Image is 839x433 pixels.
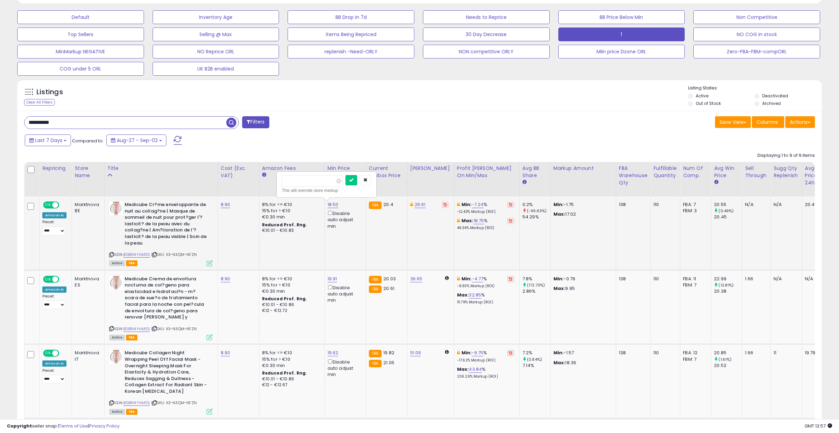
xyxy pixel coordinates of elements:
[785,116,815,128] button: Actions
[457,276,514,289] div: %
[553,360,611,366] p: 18.36
[75,276,99,288] div: Marktnova ES
[553,350,611,356] p: -1.57
[35,137,62,144] span: Last 7 Days
[522,214,550,220] div: 54.29%
[262,222,307,228] b: Reduced Prof. Rng.
[714,350,742,356] div: 20.85
[457,292,514,305] div: %
[457,366,469,372] b: Max:
[262,288,319,294] div: €0.30 min
[44,350,52,356] span: ON
[75,165,101,179] div: Store Name
[619,202,645,208] div: 138
[457,165,517,179] div: Profit [PERSON_NAME] on Min/Max
[696,100,721,106] label: Out of Stock
[457,374,514,379] p: 206.26% Markup (ROI)
[522,288,550,294] div: 2.86%
[75,350,99,362] div: Marktnova IT
[75,202,99,214] div: Marktnova BE
[262,214,319,220] div: €0.30 min
[774,165,799,179] div: Sugg Qty Replenish
[369,165,404,179] div: Current Buybox Price
[369,276,382,283] small: FBA
[683,276,706,282] div: FBA: 11
[457,218,514,230] div: %
[262,350,319,356] div: 8% for <= €10
[328,349,339,356] a: 19.62
[714,202,742,208] div: 20.55
[714,276,742,282] div: 22.99
[126,260,138,266] span: FBA
[457,202,514,214] div: %
[262,276,319,282] div: 8% for <= €10
[457,209,514,214] p: -12.43% Markup (ROI)
[462,217,474,224] b: Max:
[653,165,677,179] div: Fulfillable Quantity
[745,276,765,282] div: 1.66
[221,201,230,208] a: 8.90
[423,28,550,41] button: 30 Day Decrease
[221,165,256,179] div: Cost (Exc. VAT)
[718,357,732,362] small: (1.61%)
[7,423,120,430] div: seller snap | |
[522,276,550,282] div: 7.8%
[653,202,675,208] div: 110
[619,276,645,282] div: 138
[17,28,144,41] button: Top Sellers
[288,28,414,41] button: Items Being Repriced
[288,10,414,24] button: BB Drop in 7d
[383,201,393,208] span: 20.4
[7,423,32,429] strong: Copyright
[683,356,706,362] div: FBM: 7
[126,335,138,340] span: FBA
[553,285,611,292] p: 9.95
[457,202,460,207] i: This overrides the store level min markup for this listing
[774,202,797,208] div: N/A
[123,252,150,258] a: B0BRMYHMS5
[262,370,307,376] b: Reduced Prof. Rng.
[262,228,319,234] div: €10.01 - €10.83
[126,409,138,415] span: FBA
[242,116,269,128] button: Filters
[262,356,319,362] div: 15% for > €10
[153,10,279,24] button: Inventory Age
[221,349,230,356] a: 8.90
[262,282,319,288] div: 15% for > €10
[714,288,742,294] div: 20.38
[714,214,742,220] div: 20.45
[718,208,734,214] small: (0.49%)
[553,285,566,292] strong: Max:
[522,362,550,369] div: 7.14%
[457,350,514,362] div: %
[558,10,685,24] button: BB Price Below Min
[410,275,423,282] a: 36.65
[109,276,213,340] div: ASIN:
[444,203,447,206] i: Revert to store-level Dynamic Max Price
[42,165,69,172] div: Repricing
[683,350,706,356] div: FBA: 12
[472,275,484,282] a: -4.77
[25,134,71,146] button: Last 7 Days
[805,202,828,208] div: 20.41
[752,116,784,128] button: Columns
[262,382,319,388] div: €12 - €12.67
[58,202,69,208] span: OFF
[383,359,394,366] span: 21.05
[683,208,706,214] div: FBM: 3
[262,296,307,302] b: Reduced Prof. Rng.
[522,202,550,208] div: 0.2%
[44,276,52,282] span: ON
[369,360,382,367] small: FBA
[693,10,820,24] button: Non Competitive
[17,62,144,76] button: COG under 5 ORL
[109,350,123,364] img: 31fPUs-jAmL._SL40_.jpg
[410,349,421,356] a: 51.09
[123,326,150,332] a: B0BRMYHMS5
[42,286,66,293] div: Amazon AI
[714,165,739,179] div: Avg Win Price
[509,219,512,223] i: Revert to store-level Max Markup
[107,165,215,172] div: Title
[762,93,788,99] label: Deactivated
[457,300,514,305] p: 111.79% Markup (ROI)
